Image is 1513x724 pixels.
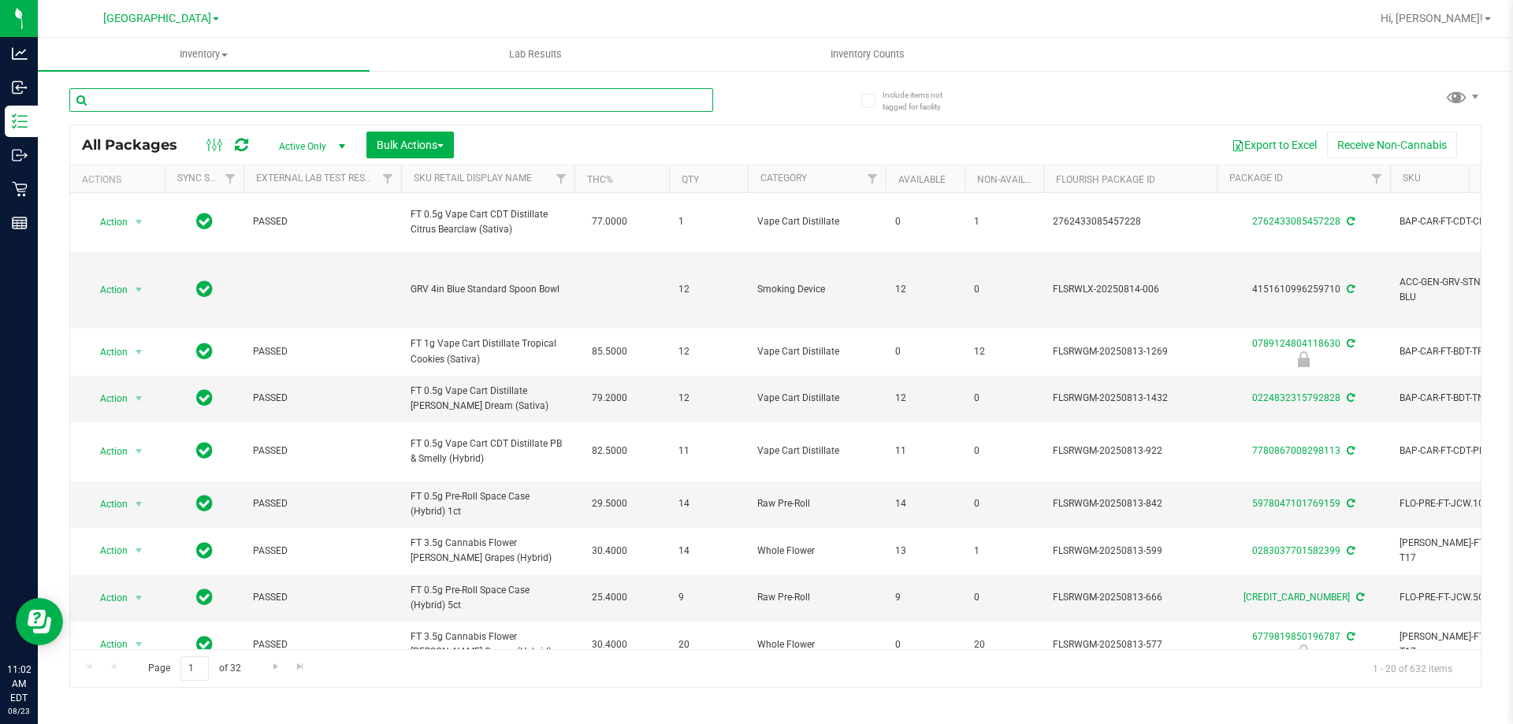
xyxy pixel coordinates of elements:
[196,633,213,655] span: In Sync
[757,444,876,459] span: Vape Cart Distillate
[86,440,128,462] span: Action
[974,544,1034,559] span: 1
[1360,656,1465,680] span: 1 - 20 of 632 items
[895,444,955,459] span: 11
[895,590,955,605] span: 9
[974,282,1034,297] span: 0
[1252,545,1340,556] a: 0283037701582399
[1327,132,1457,158] button: Receive Non-Cannabis
[177,173,238,184] a: Sync Status
[1344,216,1355,227] span: Sync from Compliance System
[584,387,635,410] span: 79.2000
[253,444,392,459] span: PASSED
[1053,444,1207,459] span: FLSRWGM-20250813-922
[411,536,565,566] span: FT 3.5g Cannabis Flower [PERSON_NAME] Grapes (Hybrid)
[86,279,128,301] span: Action
[86,540,128,562] span: Action
[974,590,1034,605] span: 0
[1214,351,1392,367] div: Newly Received
[1344,338,1355,349] span: Sync from Compliance System
[1243,592,1350,603] a: [CREDIT_CARD_NUMBER]
[129,587,149,609] span: select
[548,165,574,192] a: Filter
[12,181,28,197] inline-svg: Retail
[253,590,392,605] span: PASSED
[411,336,565,366] span: FT 1g Vape Cart Distillate Tropical Cookies (Sativa)
[1344,445,1355,456] span: Sync from Compliance System
[82,136,193,154] span: All Packages
[411,436,565,466] span: FT 0.5g Vape Cart CDT Distillate PB & Smelly (Hybrid)
[196,387,213,409] span: In Sync
[69,88,713,112] input: Search Package ID, Item Name, SKU, Lot or Part Number...
[370,38,701,71] a: Lab Results
[1252,631,1340,642] a: 6779819850196787
[678,544,738,559] span: 14
[12,215,28,231] inline-svg: Reports
[1229,173,1283,184] a: Package ID
[196,540,213,562] span: In Sync
[860,165,886,192] a: Filter
[366,132,454,158] button: Bulk Actions
[1053,344,1207,359] span: FLSRWGM-20250813-1269
[12,80,28,95] inline-svg: Inbound
[129,493,149,515] span: select
[411,629,565,659] span: FT 3.5g Cannabis Flower [PERSON_NAME] Grapes (Hybrid)
[895,344,955,359] span: 0
[809,47,926,61] span: Inventory Counts
[678,637,738,652] span: 20
[1344,498,1355,509] span: Sync from Compliance System
[895,214,955,229] span: 0
[1053,391,1207,406] span: FLSRWGM-20250813-1432
[488,47,583,61] span: Lab Results
[757,391,876,406] span: Vape Cart Distillate
[757,214,876,229] span: Vape Cart Distillate
[1381,12,1483,24] span: Hi, [PERSON_NAME]!
[253,391,392,406] span: PASSED
[411,384,565,414] span: FT 0.5g Vape Cart Distillate [PERSON_NAME] Dream (Sativa)
[196,492,213,514] span: In Sync
[682,174,699,185] a: Qty
[678,590,738,605] span: 9
[1252,338,1340,349] a: 0789124804118630
[587,174,613,185] a: THC%
[411,282,565,297] span: GRV 4in Blue Standard Spoon Bowl
[129,279,149,301] span: select
[701,38,1033,71] a: Inventory Counts
[757,282,876,297] span: Smoking Device
[1053,282,1207,297] span: FLSRWLX-20250814-006
[1252,392,1340,403] a: 0224832315792828
[974,391,1034,406] span: 0
[411,489,565,519] span: FT 0.5g Pre-Roll Space Case (Hybrid) 1ct
[895,496,955,511] span: 14
[1252,216,1340,227] a: 2762433085457228
[678,282,738,297] span: 12
[895,544,955,559] span: 13
[38,47,370,61] span: Inventory
[1053,214,1207,229] span: 2762433085457228
[180,656,209,681] input: 1
[86,388,128,410] span: Action
[757,544,876,559] span: Whole Flower
[38,38,370,71] a: Inventory
[12,147,28,163] inline-svg: Outbound
[86,211,128,233] span: Action
[196,340,213,362] span: In Sync
[757,637,876,652] span: Whole Flower
[1053,496,1207,511] span: FLSRWGM-20250813-842
[196,278,213,300] span: In Sync
[256,173,380,184] a: External Lab Test Result
[12,46,28,61] inline-svg: Analytics
[678,391,738,406] span: 12
[1221,132,1327,158] button: Export to Excel
[898,174,946,185] a: Available
[974,496,1034,511] span: 0
[1214,644,1392,660] div: Newly Received
[974,637,1034,652] span: 20
[678,344,738,359] span: 12
[1354,592,1364,603] span: Sync from Compliance System
[86,493,128,515] span: Action
[883,89,961,113] span: Include items not tagged for facility
[974,444,1034,459] span: 0
[135,656,254,681] span: Page of 32
[12,113,28,129] inline-svg: Inventory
